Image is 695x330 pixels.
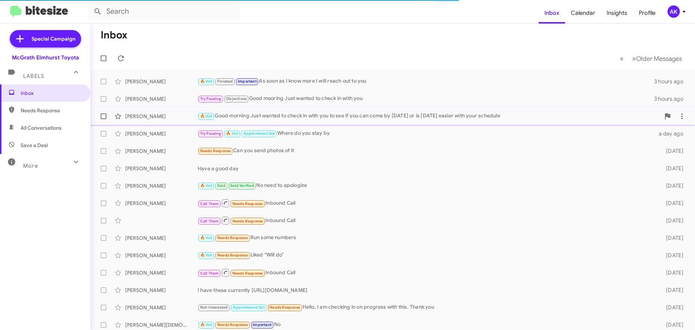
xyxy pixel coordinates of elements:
div: [DATE] [654,287,689,294]
span: Call Them [200,201,219,206]
div: 3 hours ago [654,95,689,103]
div: As soon as I know more I will reach out to you [198,77,654,85]
div: Have a good day [198,165,654,172]
span: « [620,54,624,63]
div: Inbound Call [198,199,654,208]
div: [PERSON_NAME] [125,182,198,189]
span: Try Pausing [200,96,221,101]
span: Appointment Set [243,131,275,136]
button: Previous [615,51,628,66]
div: [DATE] [654,200,689,207]
span: 🔥 Hot [200,79,212,84]
div: [DATE] [654,147,689,155]
div: Liked “Will do” [198,251,654,259]
span: Call Them [200,271,219,276]
div: [PERSON_NAME] [125,130,198,137]
div: I have these currently [URL][DOMAIN_NAME] [198,287,654,294]
input: Search [88,3,240,20]
a: Inbox [539,3,565,24]
div: 3 hours ago [654,78,689,85]
span: All Conversations [21,124,62,131]
div: [DATE] [654,182,689,189]
span: Labels [23,73,44,79]
span: 🔥 Hot [200,322,212,327]
span: Needs Response [200,149,231,153]
span: Needs Response [232,271,263,276]
a: Special Campaign [10,30,81,47]
div: Inbound Call [198,268,654,277]
div: [PERSON_NAME] [125,78,198,85]
span: Finished [217,79,233,84]
div: [PERSON_NAME] [125,113,198,120]
span: Needs Response [217,253,248,258]
div: [PERSON_NAME] [125,304,198,311]
div: [PERSON_NAME] [125,147,198,155]
div: [PERSON_NAME] [125,252,198,259]
div: [PERSON_NAME] [125,95,198,103]
span: 🔥 Hot [200,253,212,258]
a: Profile [633,3,661,24]
div: Can you send photos of it [198,147,654,155]
div: a day ago [654,130,689,137]
div: Good mooring Just wanted to check in with you [198,95,654,103]
span: 🔥 Hot [200,183,212,188]
div: Inbound Call [198,216,654,225]
a: Calendar [565,3,601,24]
div: [DATE] [654,165,689,172]
div: Where do you stay by [198,129,654,138]
div: [DATE] [654,252,689,259]
span: Call Them [200,219,219,224]
div: Good morning Just wanted to check in with you to see if you can come by [DATE] or is [DATE] easie... [198,112,660,120]
span: Needs Response [217,322,248,327]
span: Try Pausing [200,131,221,136]
span: Important [238,79,257,84]
a: Insights [601,3,633,24]
button: Next [628,51,686,66]
div: [DATE] [654,234,689,242]
button: AK [661,5,687,18]
span: Needs Response [269,305,300,310]
div: [DATE] [654,269,689,276]
div: [PERSON_NAME] [125,287,198,294]
span: Needs Response [232,201,263,206]
div: [PERSON_NAME] [125,234,198,242]
span: 🔥 Hot [200,114,212,118]
span: 🔥 Hot [226,131,238,136]
span: Special Campaign [31,35,75,42]
nav: Page navigation example [616,51,686,66]
span: Not-Interested [200,305,228,310]
span: Needs Response [217,235,248,240]
span: Appointment Set [233,305,265,310]
div: McGrath Elmhurst Toyota [12,54,79,61]
div: [DATE] [654,321,689,329]
span: Sold [217,183,226,188]
span: Older Messages [636,55,682,63]
span: Important [253,322,271,327]
div: [PERSON_NAME] [125,269,198,276]
div: Run some numbers [198,234,654,242]
div: [DATE] [654,217,689,224]
div: [DATE] [654,304,689,311]
div: AK [667,5,680,18]
span: Save a Deal [21,142,48,149]
div: No need to apologize [198,181,654,190]
span: More [23,163,38,169]
div: No [198,321,654,329]
div: [PERSON_NAME] [125,200,198,207]
span: Sold Verified [230,183,254,188]
h1: Inbox [101,29,127,41]
span: Objections [226,96,247,101]
div: Hello, I am checking in on progress with this. Thank you [198,303,654,312]
div: [PERSON_NAME] [125,165,198,172]
span: Needs Response [232,219,263,224]
span: » [632,54,636,63]
span: Needs Response [21,107,82,114]
div: [PERSON_NAME][DEMOGRAPHIC_DATA] [125,321,198,329]
span: Inbox [21,89,82,97]
span: 🔥 Hot [200,235,212,240]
